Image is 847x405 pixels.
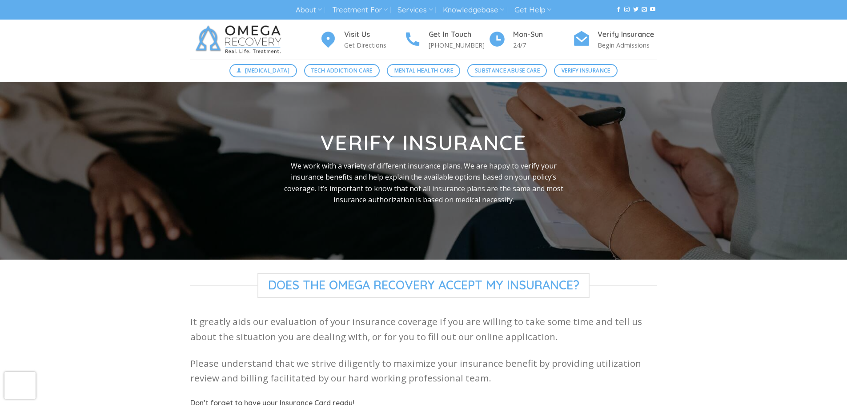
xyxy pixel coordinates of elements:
strong: Verify Insurance [321,130,526,156]
span: Tech Addiction Care [311,66,373,75]
a: About [296,2,322,18]
span: Mental Health Care [394,66,453,75]
a: Follow on Instagram [624,7,630,13]
a: Follow on YouTube [650,7,655,13]
a: [MEDICAL_DATA] [229,64,297,77]
p: Get Directions [344,40,404,50]
a: Follow on Facebook [616,7,621,13]
a: Verify Insurance [554,64,618,77]
h4: Visit Us [344,29,404,40]
p: It greatly aids our evaluation of your insurance coverage if you are willing to take some time an... [190,314,657,344]
span: Does The Omega Recovery Accept My Insurance? [257,273,590,298]
h4: Get In Touch [429,29,488,40]
a: Visit Us Get Directions [319,29,404,51]
a: Mental Health Care [387,64,460,77]
span: [MEDICAL_DATA] [245,66,289,75]
span: Verify Insurance [562,66,610,75]
span: Substance Abuse Care [475,66,540,75]
img: Omega Recovery [190,20,290,60]
p: Please understand that we strive diligently to maximize your insurance benefit by providing utili... [190,356,657,386]
a: Get In Touch [PHONE_NUMBER] [404,29,488,51]
a: Treatment For [332,2,388,18]
a: Substance Abuse Care [467,64,547,77]
h4: Verify Insurance [598,29,657,40]
a: Get Help [514,2,551,18]
a: Tech Addiction Care [304,64,380,77]
a: Send us an email [642,7,647,13]
a: Follow on Twitter [633,7,638,13]
h4: Mon-Sun [513,29,573,40]
a: Services [397,2,433,18]
p: 24/7 [513,40,573,50]
a: Knowledgebase [443,2,504,18]
a: Verify Insurance Begin Admissions [573,29,657,51]
p: [PHONE_NUMBER] [429,40,488,50]
p: We work with a variety of different insurance plans. We are happy to verify your insurance benefi... [280,160,568,206]
p: Begin Admissions [598,40,657,50]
